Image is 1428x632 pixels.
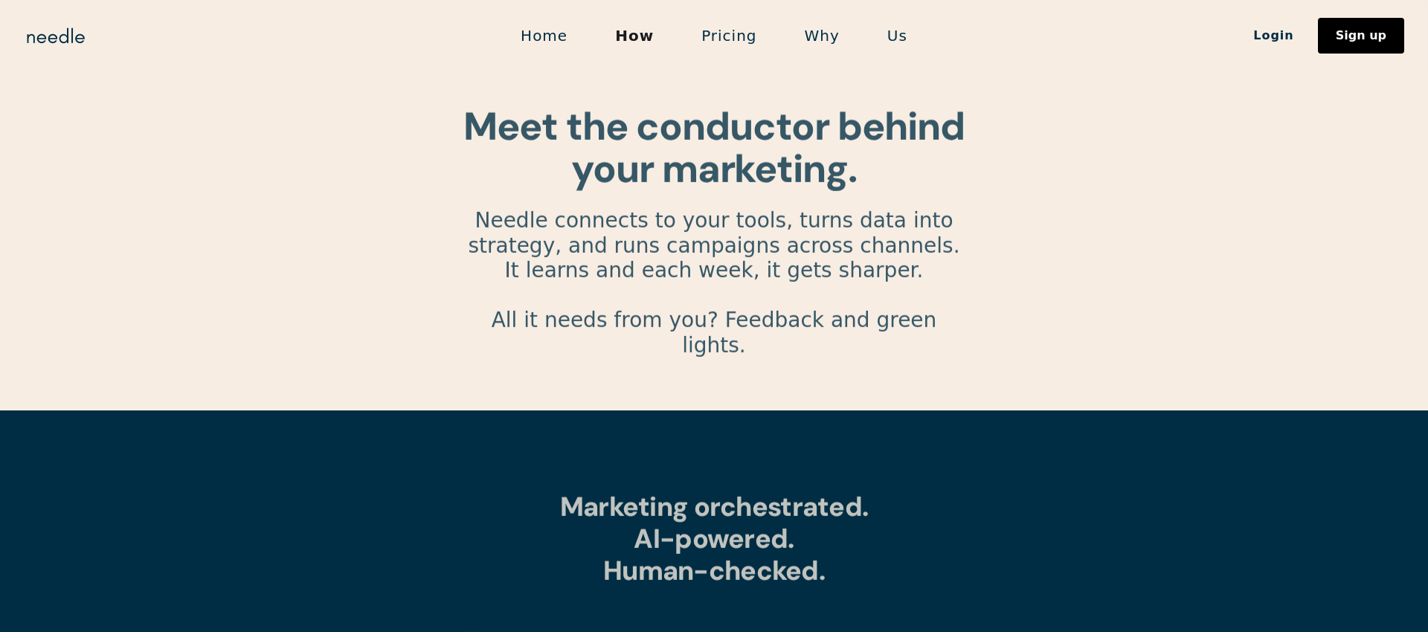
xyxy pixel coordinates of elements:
[863,20,931,51] a: Us
[560,488,868,587] strong: Marketing orchestrated. AI-powered. Human-checked.
[1229,23,1318,48] a: Login
[781,20,863,51] a: Why
[463,101,964,194] strong: Meet the conductor behind your marketing.
[461,208,967,383] p: Needle connects to your tools, turns data into strategy, and runs campaigns across channels. It l...
[591,20,678,51] a: How
[678,20,780,51] a: Pricing
[1336,30,1386,42] div: Sign up
[497,20,591,51] a: Home
[1318,18,1404,54] a: Sign up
